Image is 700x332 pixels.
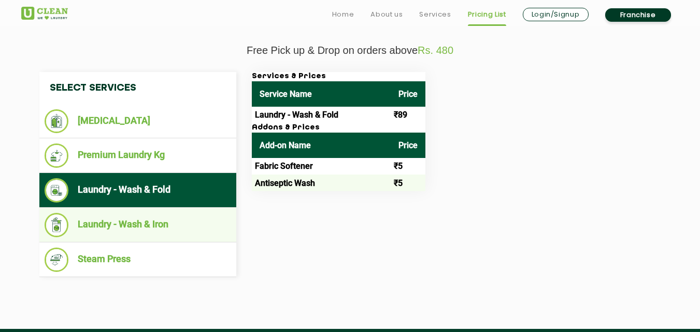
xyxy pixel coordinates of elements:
[252,175,391,191] td: Antiseptic Wash
[45,178,231,203] li: Laundry - Wash & Fold
[391,133,425,158] th: Price
[45,143,69,168] img: Premium Laundry Kg
[45,143,231,168] li: Premium Laundry Kg
[252,81,391,107] th: Service Name
[45,213,69,237] img: Laundry - Wash & Iron
[252,123,425,133] h3: Addons & Prices
[605,8,671,22] a: Franchise
[21,7,68,20] img: UClean Laundry and Dry Cleaning
[391,107,425,123] td: ₹89
[252,158,391,175] td: Fabric Softener
[418,45,453,56] span: Rs. 480
[252,133,391,158] th: Add-on Name
[468,8,506,21] a: Pricing List
[523,8,589,21] a: Login/Signup
[45,109,231,133] li: [MEDICAL_DATA]
[45,178,69,203] img: Laundry - Wash & Fold
[39,72,236,104] h4: Select Services
[419,8,451,21] a: Services
[45,213,231,237] li: Laundry - Wash & Iron
[391,81,425,107] th: Price
[21,45,679,56] p: Free Pick up & Drop on orders above
[391,175,425,191] td: ₹5
[370,8,403,21] a: About us
[252,72,425,81] h3: Services & Prices
[45,109,69,133] img: Dry Cleaning
[45,248,69,272] img: Steam Press
[332,8,354,21] a: Home
[391,158,425,175] td: ₹5
[252,107,391,123] td: Laundry - Wash & Fold
[45,248,231,272] li: Steam Press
